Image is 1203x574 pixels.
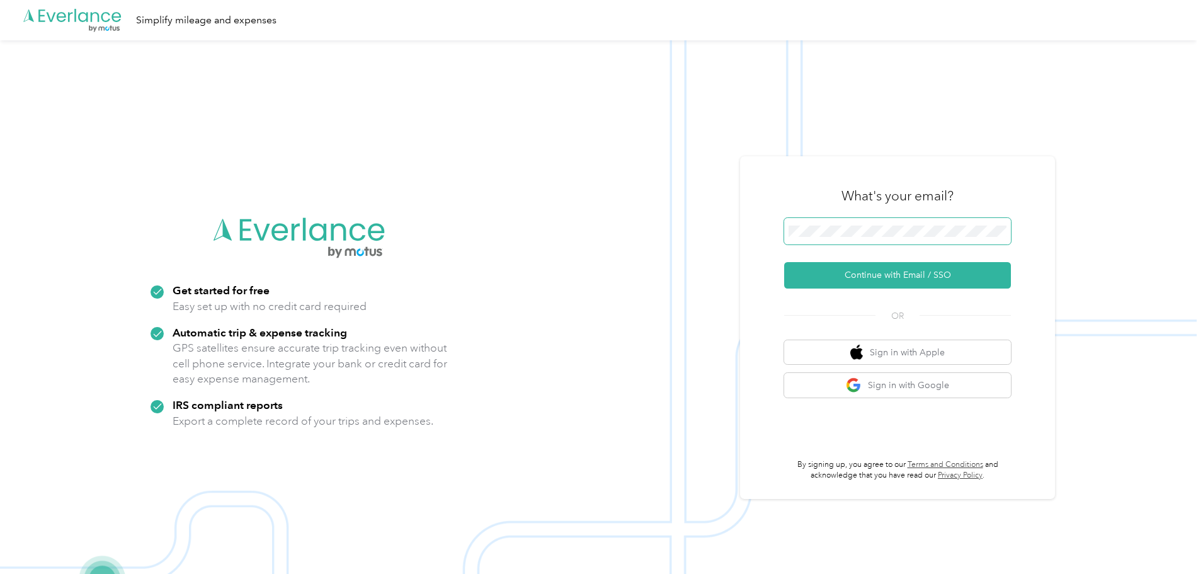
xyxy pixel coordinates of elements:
[784,459,1011,481] p: By signing up, you agree to our and acknowledge that you have read our .
[846,377,862,393] img: google logo
[173,326,347,339] strong: Automatic trip & expense tracking
[136,13,277,28] div: Simplify mileage and expenses
[850,345,863,360] img: apple logo
[173,340,448,387] p: GPS satellites ensure accurate trip tracking even without cell phone service. Integrate your bank...
[784,373,1011,398] button: google logoSign in with Google
[173,299,367,314] p: Easy set up with no credit card required
[173,284,270,297] strong: Get started for free
[784,340,1011,365] button: apple logoSign in with Apple
[875,309,920,323] span: OR
[841,187,954,205] h3: What's your email?
[173,398,283,411] strong: IRS compliant reports
[784,262,1011,289] button: Continue with Email / SSO
[938,471,983,480] a: Privacy Policy
[908,460,983,469] a: Terms and Conditions
[173,413,433,429] p: Export a complete record of your trips and expenses.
